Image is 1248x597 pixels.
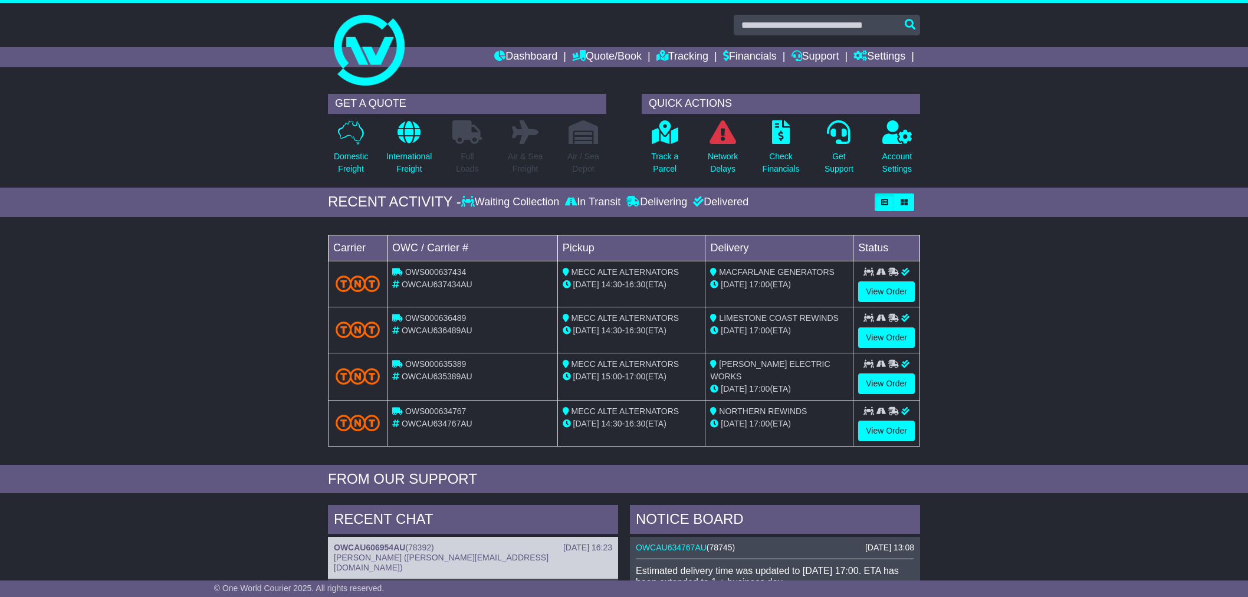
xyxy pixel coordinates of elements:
[336,322,380,337] img: TNT_Domestic.png
[882,150,912,175] p: Account Settings
[508,150,543,175] p: Air & Sea Freight
[386,120,432,182] a: InternationalFreight
[402,326,472,335] span: OWCAU636489AU
[763,150,800,175] p: Check Financials
[623,196,690,209] div: Delivering
[563,278,701,291] div: - (ETA)
[792,47,839,67] a: Support
[329,235,387,261] td: Carrier
[328,505,618,537] div: RECENT CHAT
[625,280,645,289] span: 16:30
[402,419,472,428] span: OWCAU634767AU
[328,193,461,211] div: RECENT ACTIVITY -
[573,326,599,335] span: [DATE]
[762,120,800,182] a: CheckFinancials
[636,565,914,588] div: Estimated delivery time was updated to [DATE] 17:00. ETA has been extended to 1 + business day..
[749,384,770,393] span: 17:00
[630,505,920,537] div: NOTICE BOARD
[557,235,705,261] td: Pickup
[386,150,432,175] p: International Freight
[334,150,368,175] p: Domestic Freight
[602,280,622,289] span: 14:30
[572,359,679,369] span: MECC ALTE ALTERNATORS
[452,150,482,175] p: Full Loads
[333,120,369,182] a: DomesticFreight
[334,543,405,552] a: OWCAU606954AU
[853,235,920,261] td: Status
[719,267,835,277] span: MACFARLANE GENERATORS
[824,120,854,182] a: GetSupport
[563,370,701,383] div: - (ETA)
[602,326,622,335] span: 14:30
[494,47,557,67] a: Dashboard
[602,372,622,381] span: 15:00
[402,280,472,289] span: OWCAU637434AU
[563,324,701,337] div: - (ETA)
[858,327,915,348] a: View Order
[405,267,467,277] span: OWS000637434
[710,278,848,291] div: (ETA)
[705,235,853,261] td: Delivery
[642,94,920,114] div: QUICK ACTIONS
[723,47,777,67] a: Financials
[602,419,622,428] span: 14:30
[336,368,380,384] img: TNT_Domestic.png
[858,421,915,441] a: View Order
[651,150,678,175] p: Track a Parcel
[710,418,848,430] div: (ETA)
[567,150,599,175] p: Air / Sea Depot
[562,196,623,209] div: In Transit
[656,47,708,67] a: Tracking
[625,326,645,335] span: 16:30
[636,543,914,553] div: ( )
[710,359,830,381] span: [PERSON_NAME] ELECTRIC WORKS
[572,47,642,67] a: Quote/Book
[336,415,380,431] img: TNT_Domestic.png
[707,120,738,182] a: NetworkDelays
[625,419,645,428] span: 16:30
[572,406,679,416] span: MECC ALTE ALTERNATORS
[572,313,679,323] span: MECC ALTE ALTERNATORS
[749,326,770,335] span: 17:00
[402,372,472,381] span: OWCAU635389AU
[636,543,707,552] a: OWCAU634767AU
[721,384,747,393] span: [DATE]
[408,543,431,552] span: 78392
[387,235,558,261] td: OWC / Carrier #
[749,280,770,289] span: 17:00
[710,383,848,395] div: (ETA)
[865,543,914,553] div: [DATE] 13:08
[405,406,467,416] span: OWS000634767
[405,313,467,323] span: OWS000636489
[651,120,679,182] a: Track aParcel
[721,326,747,335] span: [DATE]
[708,150,738,175] p: Network Delays
[825,150,853,175] p: Get Support
[573,280,599,289] span: [DATE]
[334,543,612,553] div: ( )
[721,280,747,289] span: [DATE]
[573,419,599,428] span: [DATE]
[572,267,679,277] span: MECC ALTE ALTERNATORS
[328,471,920,488] div: FROM OUR SUPPORT
[214,583,385,593] span: © One World Courier 2025. All rights reserved.
[573,372,599,381] span: [DATE]
[721,419,747,428] span: [DATE]
[563,418,701,430] div: - (ETA)
[882,120,913,182] a: AccountSettings
[858,281,915,302] a: View Order
[563,543,612,553] div: [DATE] 16:23
[690,196,748,209] div: Delivered
[405,359,467,369] span: OWS000635389
[710,543,733,552] span: 78745
[461,196,562,209] div: Waiting Collection
[719,313,839,323] span: LIMESTONE COAST REWINDS
[328,94,606,114] div: GET A QUOTE
[625,372,645,381] span: 17:00
[334,553,549,572] span: [PERSON_NAME] ([PERSON_NAME][EMAIL_ADDRESS][DOMAIN_NAME])
[719,406,807,416] span: NORTHERN REWINDS
[336,275,380,291] img: TNT_Domestic.png
[858,373,915,394] a: View Order
[853,47,905,67] a: Settings
[749,419,770,428] span: 17:00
